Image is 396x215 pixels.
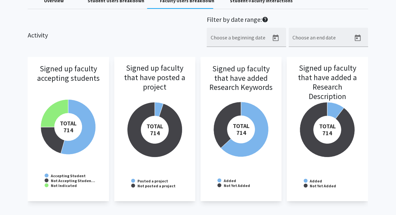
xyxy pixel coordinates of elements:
[310,183,336,188] text: Not Yet Added
[121,64,189,101] h3: Signed up faculty that have posted a project
[269,32,282,45] button: Open calendar
[262,16,269,23] mat-icon: help
[310,179,322,183] text: Added
[224,183,250,188] text: Not Yet Added
[137,179,168,183] text: Posted a project
[51,178,95,183] text: Not Accepting Studen…
[147,122,163,137] tspan: TOTAL 714
[207,64,275,101] h3: Signed up faculty that have added Research Keywords
[34,64,102,101] h3: Signed up faculty accepting students
[137,183,176,188] text: Not posted a project
[5,186,28,210] iframe: Chat
[51,183,77,188] text: Not Indicated
[207,16,368,25] h2: Filter by date range:
[60,120,77,134] tspan: TOTAL 714
[351,32,364,45] button: Open calendar
[223,178,236,183] text: Added
[50,173,86,178] text: Accepting Student
[319,122,336,137] tspan: TOTAL 714
[28,16,48,39] h2: Activity
[293,64,361,101] h3: Signed up faculty that have added a Research Description
[233,122,250,136] tspan: TOTAL 714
